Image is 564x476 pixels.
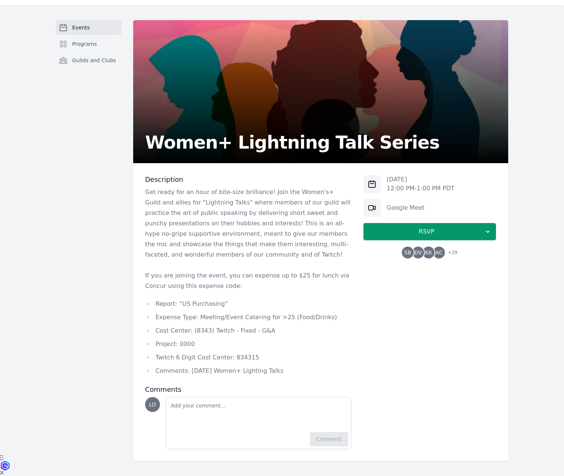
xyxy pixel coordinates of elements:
[436,250,443,255] span: AC
[56,37,121,51] a: Programs
[145,299,351,309] li: Report: “US Purchasing”
[145,270,351,291] p: If you are joining the event, you can expense up to $25 for lunch via Concur using this expense c...
[363,223,496,241] button: RSVP
[145,385,351,394] h3: Comments
[369,227,484,236] span: RSVP
[310,432,348,446] button: Comment
[72,57,116,64] span: Guilds and Clubs
[56,20,121,35] a: Events
[414,250,422,255] span: DV
[404,250,411,255] span: SB
[443,248,457,258] span: + 29
[145,352,351,363] li: Twitch 6 Digit Cost Center: 834315
[145,175,351,184] h3: Description
[72,40,97,48] span: Programs
[145,187,351,260] p: Get ready for an hour of bite-size brilliance! Join the Women's+ Guild and allies for "Lightning ...
[145,133,439,151] h2: Women+ Lightning Talk Series
[56,53,121,68] a: Guilds and Clubs
[387,204,424,211] a: Google Meet
[387,184,455,193] p: 12:00 PM - 1:00 PM PDT
[149,402,156,407] span: LD
[72,24,90,31] span: Events
[145,326,351,336] li: Cost Center: (8343) Twitch - Fixed - G&A
[56,20,121,80] nav: Sidebar
[145,366,351,376] li: Comments: [DATE] Women+ Lighting Talks
[425,250,432,255] span: KK
[145,312,351,323] li: Expense Type: Meeting/Event Catering for >25 (Food/Drinks)
[145,339,351,349] li: Project: 0000
[387,175,455,184] p: [DATE]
